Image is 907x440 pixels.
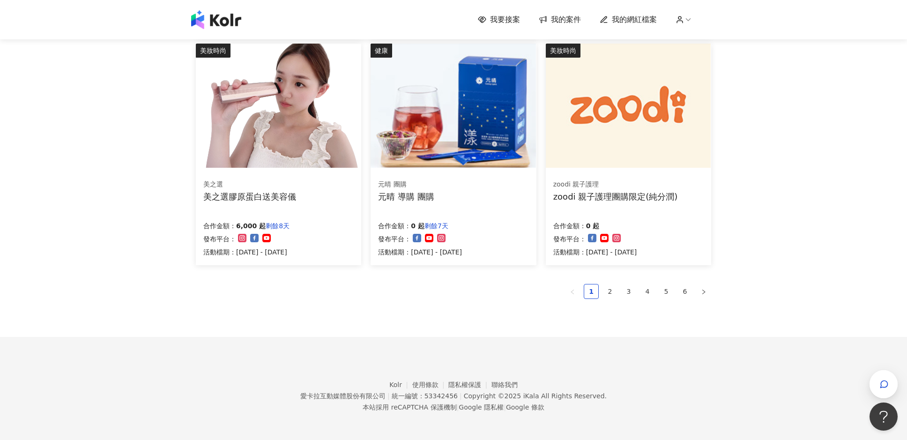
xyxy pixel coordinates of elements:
span: left [570,289,575,295]
a: Google 隱私權 [459,403,504,411]
p: 發布平台： [378,233,411,245]
a: 5 [659,284,673,298]
span: right [701,289,706,295]
button: right [696,284,711,299]
p: 活動檔期：[DATE] - [DATE] [378,246,462,258]
a: 我要接案 [478,15,520,25]
img: 美之選膠原蛋白送RF美容儀 [196,44,361,168]
div: zoodi 親子護理 [553,180,678,189]
div: 愛卡拉互動媒體股份有限公司 [300,392,386,400]
span: 我要接案 [490,15,520,25]
div: 統一編號：53342456 [392,392,458,400]
a: Kolr [389,381,412,388]
p: 合作金額： [203,220,236,231]
p: 活動檔期：[DATE] - [DATE] [203,246,290,258]
div: 美之選 [203,180,296,189]
a: 隱私權保護 [448,381,491,388]
div: 美之選膠原蛋白送美容儀 [203,191,296,202]
img: zoodi 全系列商品 [546,44,711,168]
span: | [460,392,462,400]
a: 3 [622,284,636,298]
p: 合作金額： [378,220,411,231]
p: 6,000 起 [236,220,266,231]
span: | [387,392,390,400]
div: 健康 [371,44,392,58]
li: 6 [677,284,692,299]
a: 6 [678,284,692,298]
p: 剩餘8天 [266,220,290,231]
a: 我的案件 [539,15,581,25]
a: 使用條款 [412,381,449,388]
a: 1 [584,284,598,298]
span: 我的案件 [551,15,581,25]
div: 美妝時尚 [546,44,580,58]
span: | [504,403,506,411]
li: 4 [640,284,655,299]
span: 我的網紅檔案 [612,15,657,25]
p: 合作金額： [553,220,586,231]
li: Next Page [696,284,711,299]
a: 聯絡我們 [491,381,518,388]
li: 5 [659,284,674,299]
iframe: Help Scout Beacon - Open [870,403,898,431]
a: 4 [640,284,654,298]
div: 美妝時尚 [196,44,230,58]
div: zoodi 親子護理團購限定(純分潤) [553,191,678,202]
li: Previous Page [565,284,580,299]
button: left [565,284,580,299]
div: 元晴 團購 [378,180,434,189]
p: 0 起 [411,220,424,231]
li: 1 [584,284,599,299]
span: | [457,403,459,411]
p: 0 起 [586,220,600,231]
a: iKala [523,392,539,400]
li: 3 [621,284,636,299]
p: 活動檔期：[DATE] - [DATE] [553,246,637,258]
a: 2 [603,284,617,298]
div: 元晴 導購 團購 [378,191,434,202]
span: 本站採用 reCAPTCHA 保護機制 [363,402,544,413]
div: Copyright © 2025 All Rights Reserved. [464,392,607,400]
a: 我的網紅檔案 [600,15,657,25]
a: Google 條款 [506,403,544,411]
li: 2 [602,284,617,299]
img: 漾漾神｜活力莓果康普茶沖泡粉 [371,44,535,168]
p: 發布平台： [553,233,586,245]
p: 剩餘7天 [424,220,448,231]
img: logo [191,10,241,29]
p: 發布平台： [203,233,236,245]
